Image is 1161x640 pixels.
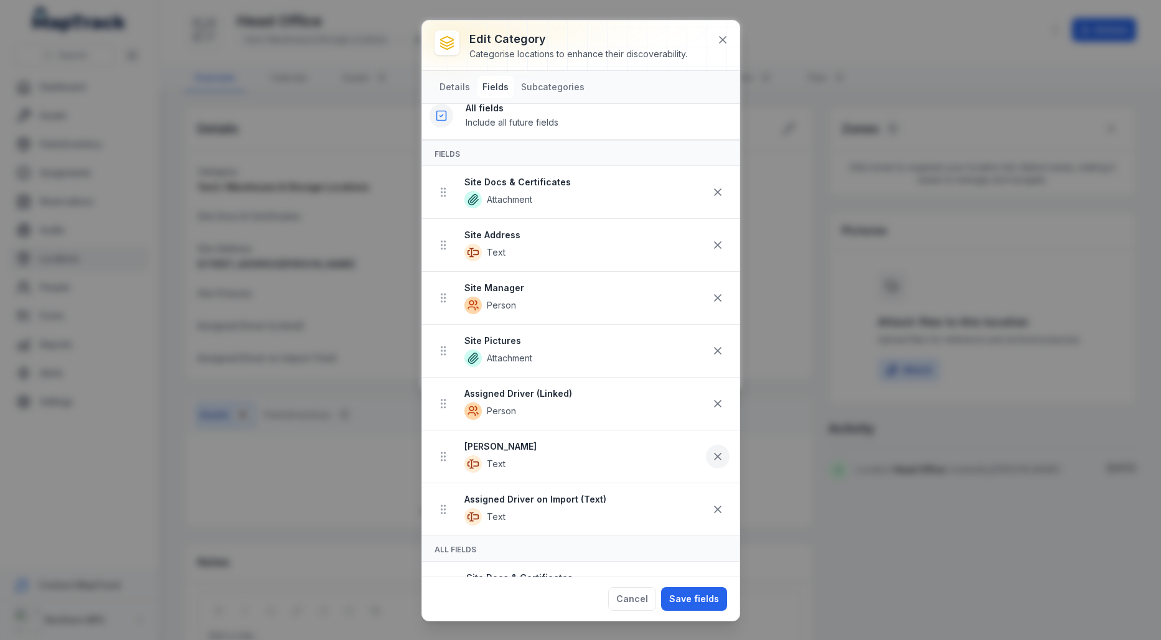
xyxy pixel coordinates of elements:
[487,299,516,312] span: Person
[477,76,514,98] button: Fields
[466,572,729,584] strong: Site Docs & Certificates
[464,229,706,241] strong: Site Address
[466,117,558,128] span: Include all future fields
[469,48,687,60] div: Categorise locations to enhance their discoverability.
[466,102,730,114] strong: All fields
[487,352,532,364] span: Attachment
[435,545,476,554] span: All Fields
[435,149,460,159] span: Fields
[516,76,590,98] button: Subcategories
[435,76,475,98] button: Details
[487,511,505,523] span: Text
[464,282,706,294] strong: Site Manager
[487,405,516,417] span: Person
[487,458,505,470] span: Text
[608,587,656,611] button: Cancel
[487,246,505,259] span: Text
[464,387,706,400] strong: Assigned Driver (Linked)
[464,493,706,506] strong: Assigned Driver on Import (Text)
[464,176,706,188] strong: Site Docs & Certificates
[661,587,727,611] button: Save fields
[469,30,687,48] h3: Edit category
[464,440,706,453] strong: [PERSON_NAME]
[487,193,532,206] span: Attachment
[464,335,706,347] strong: Site Pictures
